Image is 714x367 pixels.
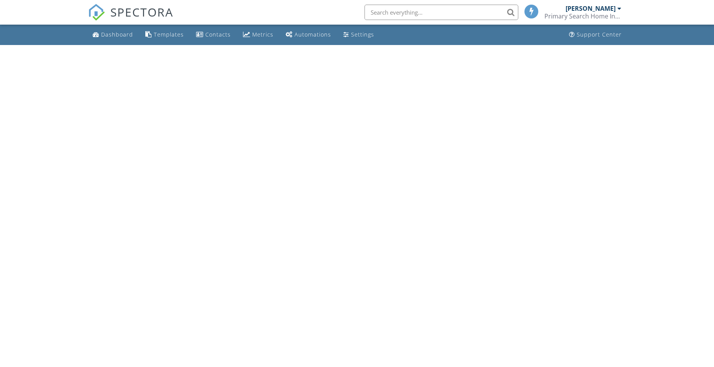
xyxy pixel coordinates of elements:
[364,5,518,20] input: Search everything...
[544,12,621,20] div: Primary Search Home Inspections
[90,28,136,42] a: Dashboard
[110,4,173,20] span: SPECTORA
[240,28,276,42] a: Metrics
[88,10,173,27] a: SPECTORA
[88,4,105,21] img: The Best Home Inspection Software - Spectora
[252,31,273,38] div: Metrics
[295,31,331,38] div: Automations
[566,5,616,12] div: [PERSON_NAME]
[351,31,374,38] div: Settings
[283,28,334,42] a: Automations (Basic)
[142,28,187,42] a: Templates
[577,31,622,38] div: Support Center
[340,28,377,42] a: Settings
[566,28,625,42] a: Support Center
[193,28,234,42] a: Contacts
[205,31,231,38] div: Contacts
[101,31,133,38] div: Dashboard
[154,31,184,38] div: Templates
